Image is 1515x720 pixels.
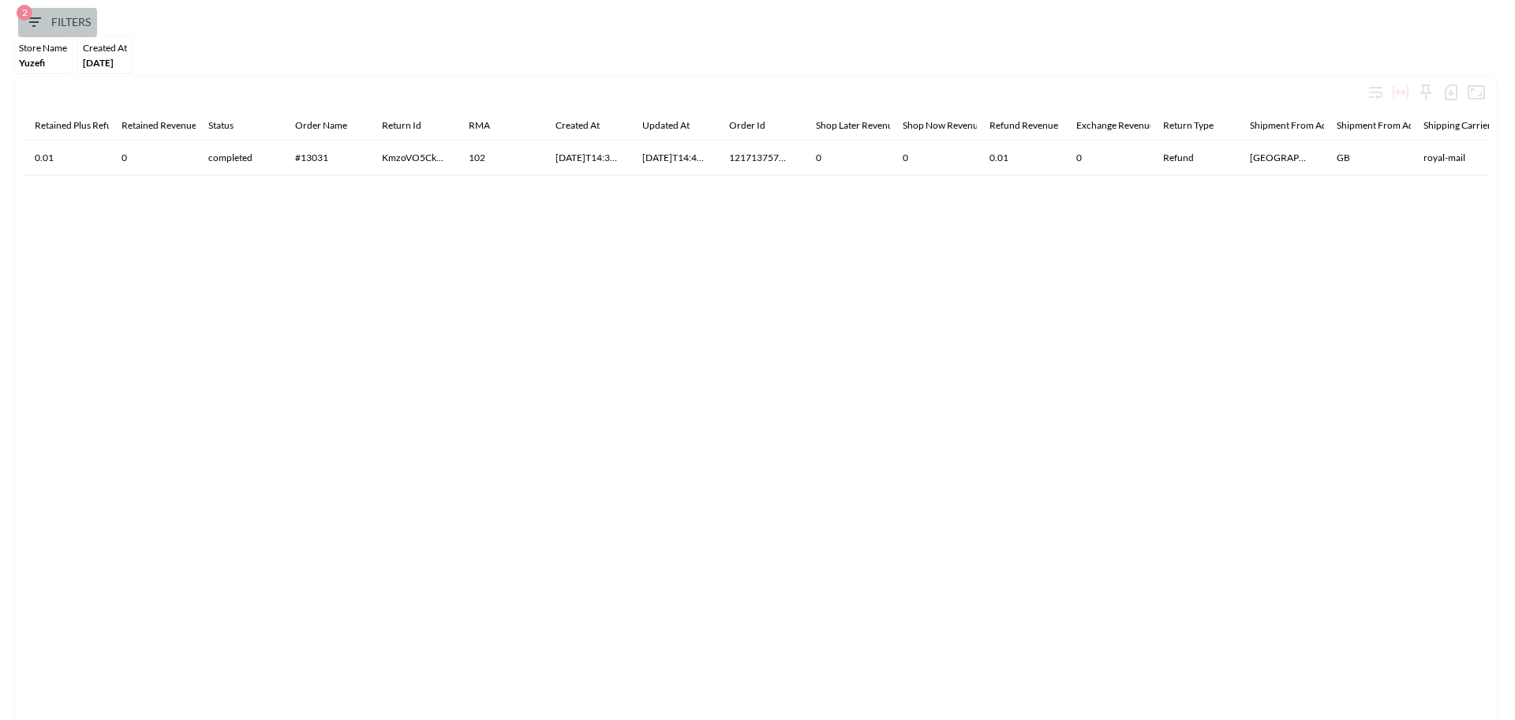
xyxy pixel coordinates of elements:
[1337,116,1493,135] span: Shipment From Address Country
[903,116,983,135] div: Shop Now Revenue
[469,116,511,135] span: RMA
[18,8,97,37] button: 2Filters
[1076,116,1154,135] div: Exchange Revenue
[989,116,1058,135] div: Refund Revenue
[382,116,421,135] div: Return Id
[196,141,282,175] th: completed
[543,141,630,175] th: 2025-09-09T14:32:52.995Z
[295,116,347,135] div: Order Name
[382,116,442,135] span: Return Id
[295,116,368,135] span: Order Name
[1163,116,1234,135] span: Return Type
[208,116,254,135] span: Status
[1411,141,1498,175] th: royal-mail
[1423,116,1512,135] span: Shipping Carrier
[642,116,690,135] div: Updated At
[729,116,786,135] span: Order Id
[555,116,600,135] div: Created At
[729,116,765,135] div: Order Id
[1250,116,1388,135] span: Shipment From Address City
[35,116,181,135] span: Retained Plus Refund Revenue
[83,57,114,69] span: [DATE]
[17,5,32,21] span: 2
[282,141,369,175] th: #13031
[1324,141,1411,175] th: GB
[630,141,716,175] th: 2025-09-09T14:43:02.618Z
[555,116,620,135] span: Created At
[19,42,67,54] div: Store Name
[24,13,91,32] span: Filters
[890,141,977,175] th: 0
[1464,80,1489,105] button: Fullscreen
[1413,80,1438,105] div: Sticky left columns: 0
[816,116,898,135] div: Shop Later Revenue
[35,116,161,135] div: Retained Plus Refund Revenue
[208,116,234,135] div: Status
[642,116,710,135] span: Updated At
[803,141,890,175] th: 0
[1423,116,1491,135] div: Shipping Carrier
[816,116,918,135] span: Shop Later Revenue
[1076,116,1175,135] span: Exchange Revenue
[122,116,196,135] div: Retained Revenue
[109,141,196,175] th: 0
[1337,116,1472,135] div: Shipment From Address Country
[977,141,1064,175] th: 0.01
[1388,80,1413,105] div: Toggle table layout between fixed and auto (default: auto)
[716,141,803,175] th: 12171375772023
[456,141,543,175] th: 102
[1250,116,1367,135] div: Shipment From Address City
[989,116,1079,135] span: Refund Revenue
[469,116,490,135] div: RMA
[22,141,109,175] th: 0.01
[19,57,45,69] span: Yuzefi
[1064,141,1150,175] th: 0
[903,116,1004,135] span: Shop Now Revenue
[1150,141,1237,175] th: Refund
[369,141,456,175] th: KmzoVO5Ckqf5ODVmabu6RqkKcpv2
[1363,80,1388,105] div: Wrap text
[122,116,217,135] span: Retained Revenue
[1163,116,1214,135] div: Return Type
[83,42,127,54] div: Created At
[1237,141,1324,175] th: London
